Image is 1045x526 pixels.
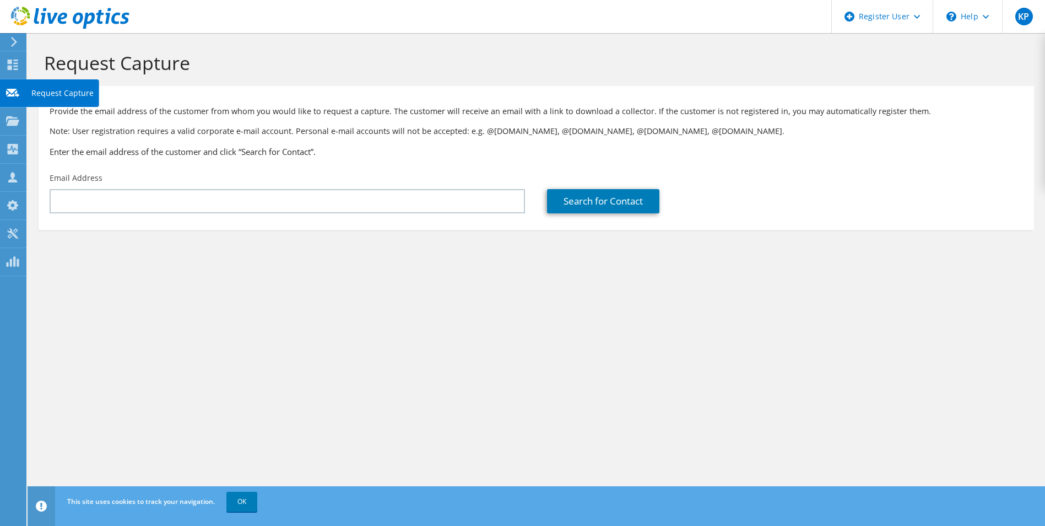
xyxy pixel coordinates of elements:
[50,125,1023,137] p: Note: User registration requires a valid corporate e-mail account. Personal e-mail accounts will ...
[50,173,102,184] label: Email Address
[50,105,1023,117] p: Provide the email address of the customer from whom you would like to request a capture. The cust...
[26,79,99,107] div: Request Capture
[1015,8,1033,25] span: KP
[547,189,659,213] a: Search for Contact
[226,492,257,512] a: OK
[44,51,1023,74] h1: Request Capture
[946,12,956,22] svg: \n
[67,497,215,506] span: This site uses cookies to track your navigation.
[50,146,1023,158] h3: Enter the email address of the customer and click “Search for Contact”.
